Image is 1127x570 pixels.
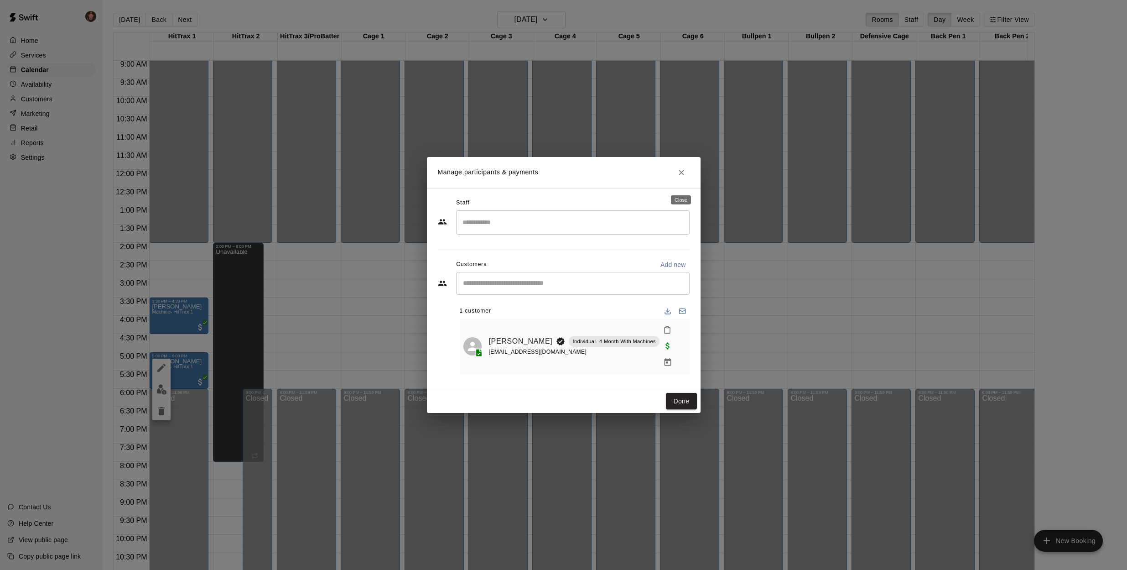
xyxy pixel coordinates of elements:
[489,349,587,355] span: [EMAIL_ADDRESS][DOMAIN_NAME]
[456,210,690,235] div: Search staff
[660,260,686,269] p: Add new
[438,167,539,177] p: Manage participants & payments
[556,337,565,346] svg: Booking Owner
[460,304,491,319] span: 1 customer
[671,195,691,204] div: Close
[438,279,447,288] svg: Customers
[489,335,553,347] a: [PERSON_NAME]
[456,196,469,210] span: Staff
[456,272,690,295] div: Start typing to search customers...
[463,337,482,356] div: Mason Wickham
[660,322,675,338] button: Mark attendance
[657,257,690,272] button: Add new
[660,341,676,349] span: Waived payment
[666,393,696,410] button: Done
[660,304,675,319] button: Download list
[675,304,690,319] button: Email participants
[660,354,676,371] button: Manage bookings & payment
[456,257,487,272] span: Customers
[673,164,690,181] button: Close
[438,217,447,226] svg: Staff
[572,338,656,345] p: Individual- 4 Month With Machines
